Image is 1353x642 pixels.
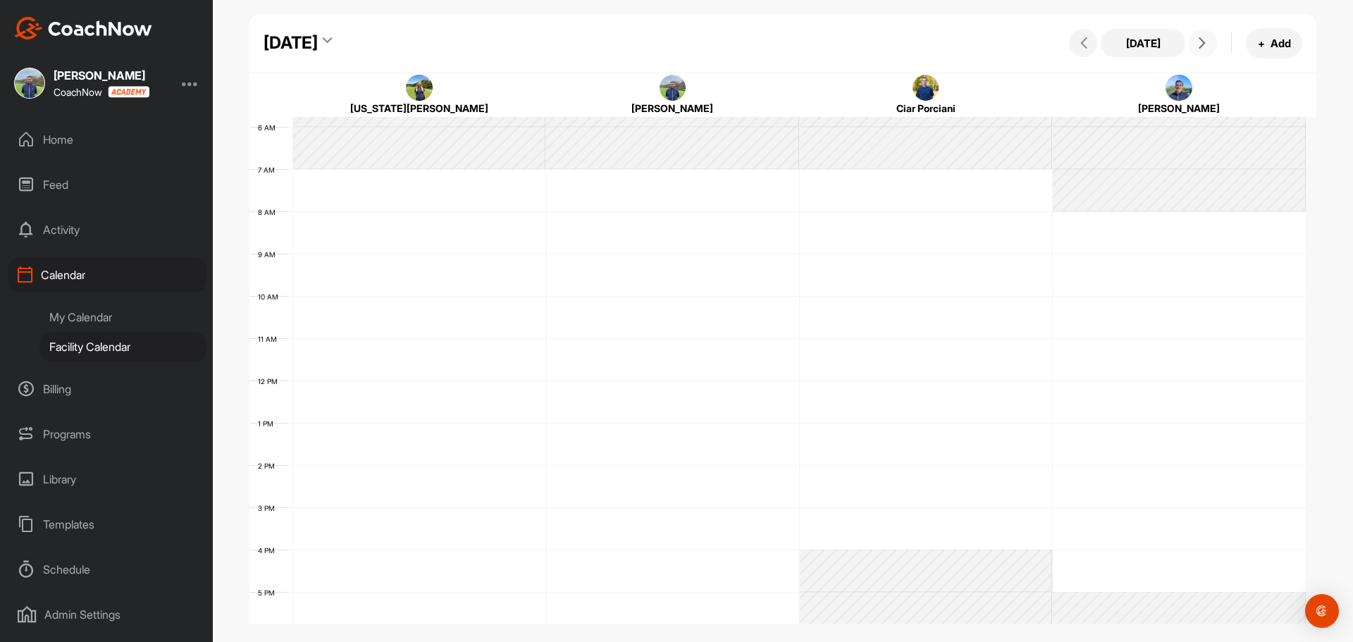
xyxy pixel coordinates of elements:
[249,166,289,174] div: 7 AM
[8,597,206,632] div: Admin Settings
[314,101,525,116] div: [US_STATE][PERSON_NAME]
[8,257,206,292] div: Calendar
[8,371,206,407] div: Billing
[249,546,289,555] div: 4 PM
[249,419,288,428] div: 1 PM
[8,416,206,452] div: Programs
[249,123,290,132] div: 6 AM
[39,302,206,332] div: My Calendar
[8,212,206,247] div: Activity
[567,101,778,116] div: [PERSON_NAME]
[1258,36,1265,51] span: +
[54,70,149,81] div: [PERSON_NAME]
[249,292,292,301] div: 10 AM
[1166,75,1192,101] img: square_909ed3242d261a915dd01046af216775.jpg
[249,504,289,512] div: 3 PM
[1305,594,1339,628] div: Open Intercom Messenger
[8,167,206,202] div: Feed
[249,335,291,343] div: 11 AM
[1101,29,1185,57] button: [DATE]
[249,462,289,470] div: 2 PM
[54,86,149,98] div: CoachNow
[249,377,292,385] div: 12 PM
[264,30,318,56] div: [DATE]
[39,332,206,362] div: Facility Calendar
[108,86,149,98] img: CoachNow acadmey
[1074,101,1285,116] div: [PERSON_NAME]
[249,208,290,216] div: 8 AM
[8,462,206,497] div: Library
[913,75,939,101] img: square_b4d54992daa58f12b60bc3814c733fd4.jpg
[1246,28,1302,58] button: +Add
[660,75,686,101] img: square_e7f01a7cdd3d5cba7fa3832a10add056.jpg
[249,588,289,597] div: 5 PM
[14,68,45,99] img: square_e7f01a7cdd3d5cba7fa3832a10add056.jpg
[249,250,290,259] div: 9 AM
[8,507,206,542] div: Templates
[8,122,206,157] div: Home
[406,75,433,101] img: square_97d7065dee9584326f299e5bc88bd91d.jpg
[820,101,1031,116] div: Ciar Porciani
[14,17,152,39] img: CoachNow
[8,552,206,587] div: Schedule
